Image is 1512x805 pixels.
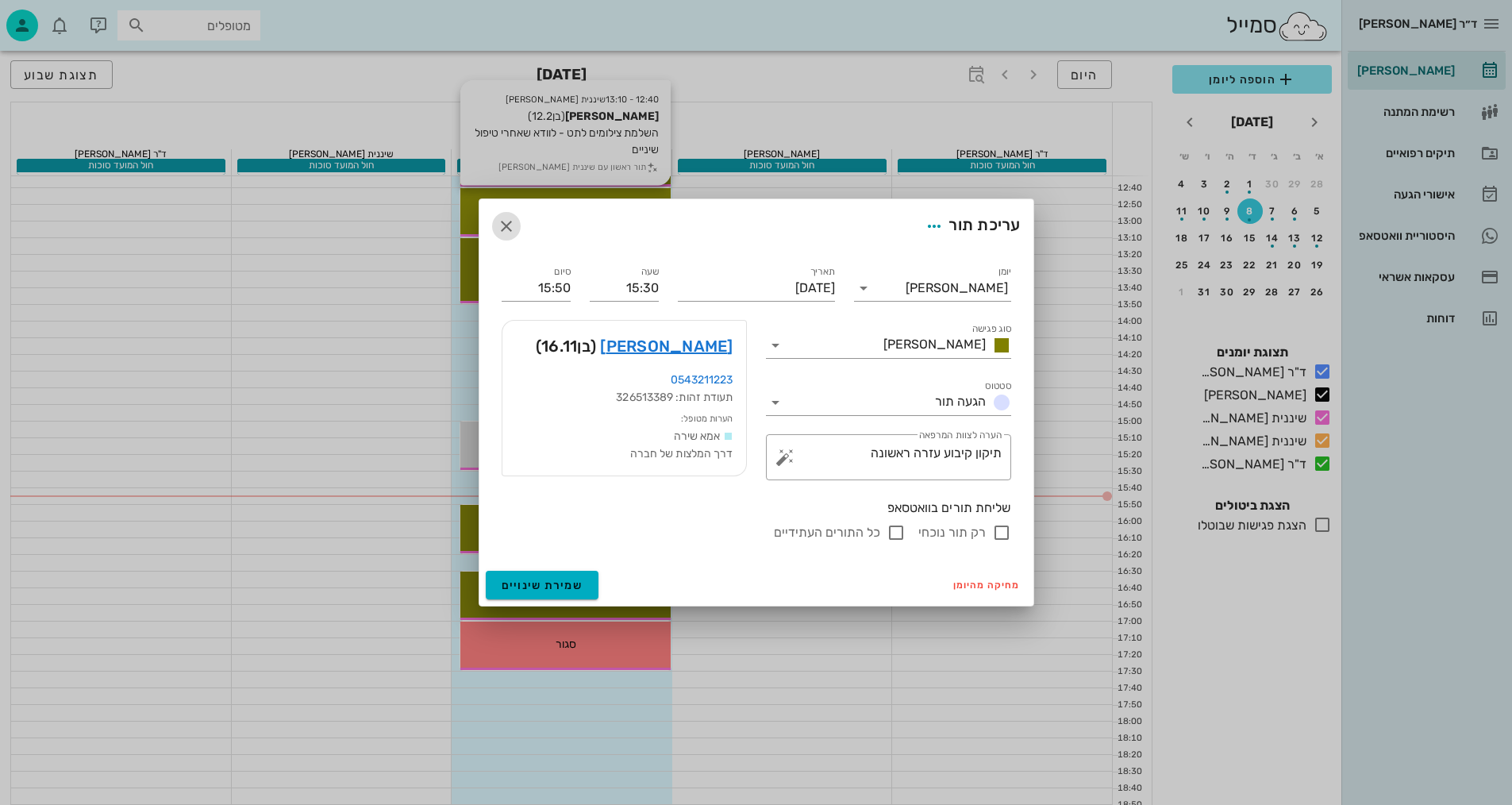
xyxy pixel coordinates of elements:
[502,579,583,592] span: שמירת שינויים
[502,499,1011,517] div: שליחת תורים בוואטסאפ
[630,429,733,460] span: אמא שירה דרך המלצות של חברה
[486,571,599,599] button: שמירת שינויים
[554,266,571,278] label: סיום
[918,429,1001,441] label: הערה לצוות המרפאה
[600,333,733,359] a: [PERSON_NAME]
[774,525,880,541] label: כל התורים העתידיים
[947,574,1027,596] button: מחיקה מהיומן
[766,390,1011,415] div: סטטוסהגעה תור
[641,266,659,278] label: שעה
[671,373,733,387] a: 0543211223
[906,281,1008,295] div: [PERSON_NAME]
[883,337,986,352] span: [PERSON_NAME]
[681,414,733,424] small: הערות מטופל:
[515,389,733,406] div: תעודת זהות: 326513389
[854,275,1011,301] div: יומן[PERSON_NAME]
[810,266,835,278] label: תאריך
[541,337,577,356] span: 16.11
[918,525,986,541] label: רק תור נוכחי
[953,580,1021,591] span: מחיקה מהיומן
[998,266,1011,278] label: יומן
[920,212,1020,241] div: עריכת תור
[985,380,1011,392] label: סטטוס
[971,323,1011,335] label: סוג פגישה
[935,394,986,409] span: הגעה תור
[536,333,596,359] span: (בן )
